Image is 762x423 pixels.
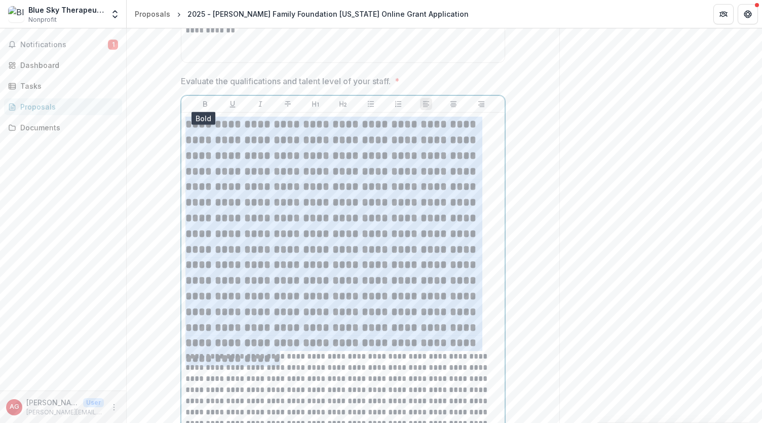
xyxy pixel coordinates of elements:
[20,101,114,112] div: Proposals
[135,9,170,19] div: Proposals
[199,98,211,110] button: Bold
[83,398,104,407] p: User
[181,75,391,87] p: Evaluate the qualifications and talent level of your staff.
[392,98,404,110] button: Ordered List
[475,98,487,110] button: Align Right
[20,41,108,49] span: Notifications
[108,4,122,24] button: Open entity switcher
[4,78,122,94] a: Tasks
[108,40,118,50] span: 1
[420,98,432,110] button: Align Left
[8,6,24,22] img: Blue Sky Therapeutic Riding And Respite
[310,98,322,110] button: Heading 1
[447,98,460,110] button: Align Center
[108,401,120,413] button: More
[713,4,734,24] button: Partners
[10,404,19,410] div: Amy Gayhart
[26,408,104,417] p: [PERSON_NAME][EMAIL_ADDRESS][DOMAIN_NAME]
[4,98,122,115] a: Proposals
[26,397,79,408] p: [PERSON_NAME]
[337,98,349,110] button: Heading 2
[20,60,114,70] div: Dashboard
[226,98,239,110] button: Underline
[365,98,377,110] button: Bullet List
[187,9,469,19] div: 2025 - [PERSON_NAME] Family Foundation [US_STATE] Online Grant Application
[4,57,122,74] a: Dashboard
[282,98,294,110] button: Strike
[20,81,114,91] div: Tasks
[254,98,266,110] button: Italicize
[738,4,758,24] button: Get Help
[28,15,57,24] span: Nonprofit
[28,5,104,15] div: Blue Sky Therapeutic Riding And Respite
[20,122,114,133] div: Documents
[131,7,174,21] a: Proposals
[131,7,473,21] nav: breadcrumb
[4,37,122,53] button: Notifications1
[4,119,122,136] a: Documents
